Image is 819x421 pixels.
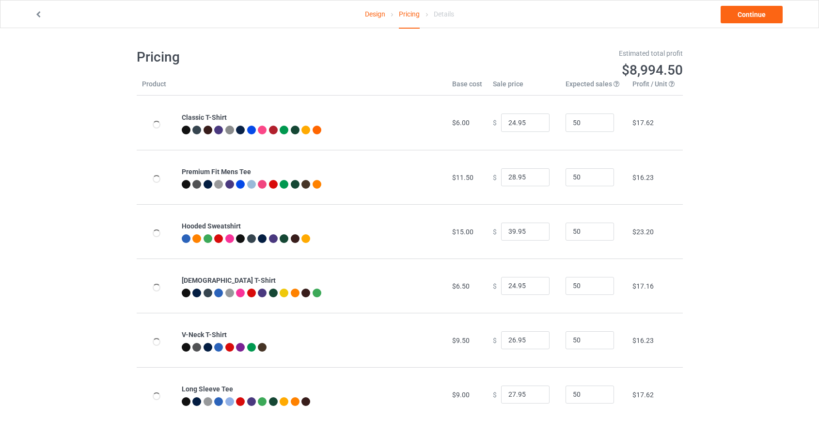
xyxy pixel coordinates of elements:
[493,227,497,235] span: $
[721,6,783,23] a: Continue
[452,174,473,181] span: $11.50
[632,119,654,127] span: $17.62
[493,336,497,344] span: $
[452,337,470,344] span: $9.50
[365,0,385,28] a: Design
[182,168,251,176] b: Premium Fit Mens Tee
[488,79,560,96] th: Sale price
[632,228,654,236] span: $23.20
[399,0,420,29] div: Pricing
[452,282,470,290] span: $6.50
[225,126,234,134] img: heather_texture.png
[622,62,683,78] span: $8,994.50
[452,228,473,236] span: $15.00
[560,79,627,96] th: Expected sales
[632,337,654,344] span: $16.23
[493,282,497,290] span: $
[493,390,497,398] span: $
[182,113,227,121] b: Classic T-Shirt
[632,282,654,290] span: $17.16
[182,331,227,339] b: V-Neck T-Shirt
[493,173,497,181] span: $
[137,79,176,96] th: Product
[182,276,276,284] b: [DEMOGRAPHIC_DATA] T-Shirt
[632,391,654,399] span: $17.62
[632,174,654,181] span: $16.23
[416,49,683,58] div: Estimated total profit
[627,79,682,96] th: Profit / Unit
[493,119,497,127] span: $
[452,119,470,127] span: $6.00
[434,0,454,28] div: Details
[447,79,488,96] th: Base cost
[214,180,223,189] img: heather_texture.png
[182,222,241,230] b: Hooded Sweatshirt
[137,49,403,66] h1: Pricing
[452,391,470,399] span: $9.00
[182,385,233,393] b: Long Sleeve Tee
